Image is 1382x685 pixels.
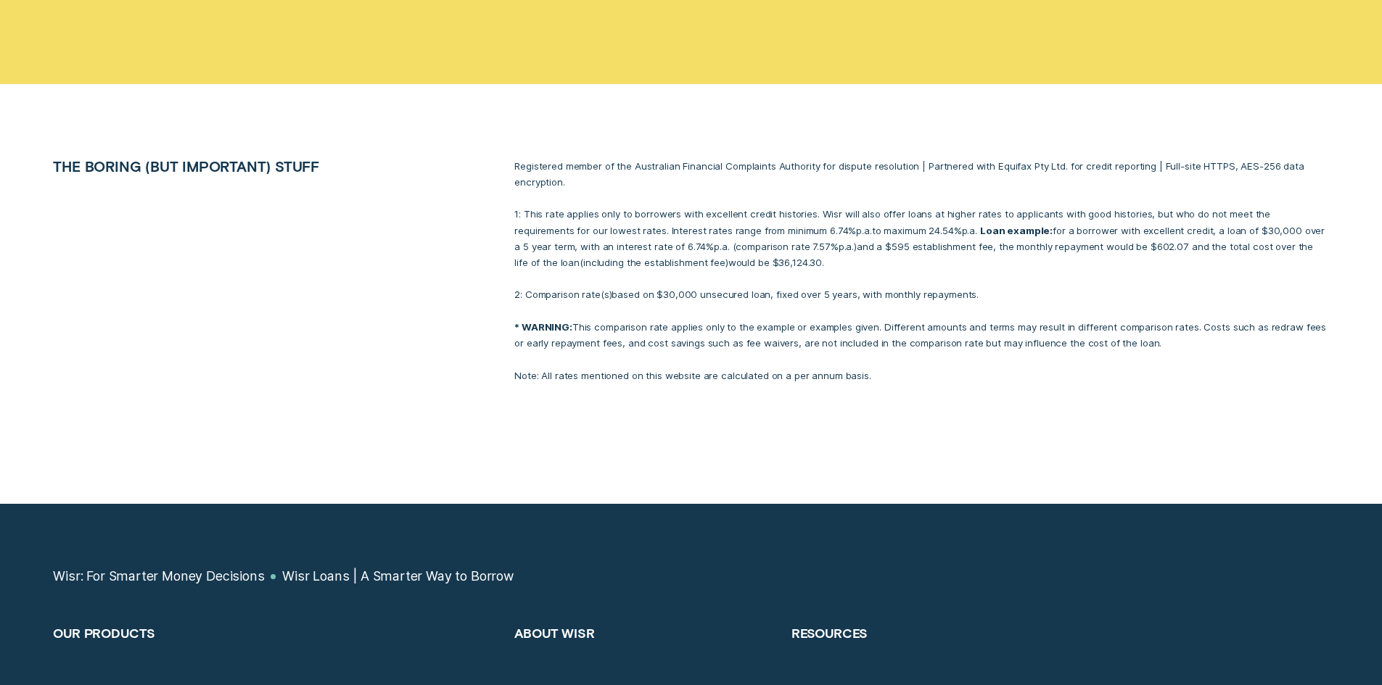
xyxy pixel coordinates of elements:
p: Note: All rates mentioned on this website are calculated on a per annum basis. [514,368,1328,383]
span: Per Annum [962,225,977,236]
span: Per Annum [714,241,729,252]
span: p.a. [962,225,977,236]
a: Wisr: For Smarter Money Decisions [53,568,264,584]
span: ( [733,241,736,252]
span: p.a. [839,241,854,252]
strong: * WARNING: [514,321,572,333]
p: This comparison rate applies only to the example or examples given. Different amounts and terms m... [514,319,1328,351]
p: Registered member of the Australian Financial Complaints Authority for dispute resolution | Partn... [514,158,1328,190]
h2: The boring (but important) stuff [45,158,414,175]
span: ) [725,257,728,268]
span: p.a. [856,225,871,236]
span: p.a. [714,241,729,252]
span: Per Annum [839,241,854,252]
p: 2: Comparison rate s based on $30,000 unsecured loan, fixed over 5 years, with monthly repayments. [514,286,1328,302]
span: ( [601,288,604,300]
span: ) [609,288,612,300]
strong: Loan example: [980,225,1053,236]
p: 1: This rate applies only to borrowers with excellent credit histories. Wisr will also offer loan... [514,206,1328,270]
span: Per Annum [856,225,871,236]
span: ( [580,257,583,268]
a: Wisr Loans | A Smarter Way to Borrow [282,568,514,584]
span: ) [854,241,857,252]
